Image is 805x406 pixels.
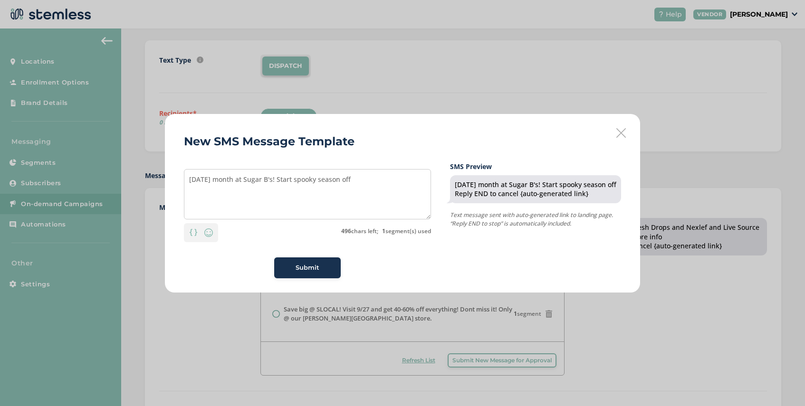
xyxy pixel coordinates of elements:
[757,360,805,406] iframe: Chat Widget
[190,229,197,236] img: icon-brackets-fa390dc5.svg
[274,257,341,278] button: Submit
[184,133,355,150] h2: New SMS Message Template
[341,227,378,236] label: chars left;
[296,263,319,273] span: Submit
[450,161,621,171] label: SMS Preview
[382,227,385,235] strong: 1
[455,180,616,198] div: [DATE] month at Sugar B's! Start spooky season off Reply END to cancel {auto-generated link}
[382,227,431,236] label: segment(s) used
[203,227,214,238] img: icon-smiley-d6edb5a7.svg
[341,227,351,235] strong: 496
[450,211,621,228] p: Text message sent with auto-generated link to landing page. “Reply END to stop” is automatically ...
